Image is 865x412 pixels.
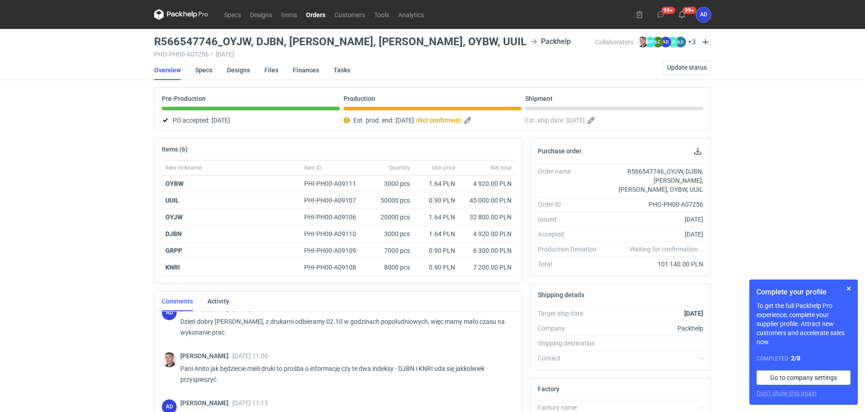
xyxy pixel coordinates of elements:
div: Packhelp [604,324,703,333]
figcaption: AD [162,305,177,320]
em: Waiting for confirmation... [630,245,703,254]
p: Production [343,95,375,102]
p: Pani Anito jak będziecie mieli druki to prośba o informację czy te dwa indeksy - DJBN i KNRI uda ... [180,363,508,385]
a: Designs [245,9,277,20]
span: [DATE] 11:15 [232,399,268,407]
div: Completed: [757,354,851,363]
div: PHI-PH00-A09108 [304,263,365,272]
button: Don’t show this again [757,388,817,398]
div: 4 920.00 PLN [462,229,512,238]
div: 7000 pcs [368,242,414,259]
a: Analytics [394,9,428,20]
div: Accepted [538,230,604,239]
div: Total [538,260,604,269]
div: R566547746_OYJW, DJBN, [PERSON_NAME], [PERSON_NAME], OYBW, UUIL [604,167,703,194]
div: 1.64 PLN [417,213,455,222]
div: 3000 pcs [368,226,414,242]
div: Order name [538,167,604,194]
em: ) [459,117,461,124]
button: Edit estimated production end date [463,115,474,126]
span: Net total [490,164,512,171]
a: Items [277,9,301,20]
button: +3 [688,38,696,46]
button: 99+ [653,7,668,22]
figcaption: MP [645,37,656,47]
div: - [604,403,703,412]
div: 3000 pcs [368,175,414,192]
div: Target ship date [538,309,604,318]
a: Designs [227,60,250,80]
span: [PERSON_NAME] [180,399,232,407]
div: PHI-PH00-A09111 [304,179,365,188]
div: 20000 pcs [368,209,414,226]
div: PHO-PH00-A07256 [604,200,703,209]
button: 99+ [675,7,689,22]
div: 32 800.00 PLN [462,213,512,222]
div: [DATE] [604,230,703,239]
a: Tools [370,9,394,20]
h3: R566547746_OYJW, DJBN, GRPP, KNRI, OYBW, UUIL [154,36,527,47]
div: Contact [538,354,604,363]
div: [DATE] [604,215,703,224]
figcaption: AD [660,37,671,47]
em: ( [416,117,418,124]
a: Customers [330,9,370,20]
div: Shipping destination [538,339,604,348]
strong: [DATE] [684,310,703,317]
figcaption: ŁS [675,37,686,47]
div: Issued [538,215,604,224]
div: 8000 pcs [368,259,414,276]
span: Quantity [389,164,410,171]
button: Update status [663,60,711,75]
div: Est. prod. end: [343,115,522,126]
div: Anita Dolczewska [696,7,711,22]
p: Pre-Production [162,95,206,102]
div: Est. ship date: [525,115,703,126]
a: Specs [195,60,212,80]
strong: UUIL [165,197,179,204]
div: 1.64 PLN [417,179,455,188]
strong: GRPP [165,247,182,254]
strong: KNRI [165,264,180,271]
div: PHI-PH00-A09107 [304,196,365,205]
strong: DJBN [165,230,182,237]
span: [DATE] [395,115,414,126]
div: 1.64 PLN [417,229,455,238]
span: Collaborators [595,38,634,46]
div: 6 300.00 PLN [462,246,512,255]
div: Packhelp [530,36,571,47]
div: PO accepted: [162,115,340,126]
figcaption: ŁC [653,37,663,47]
span: [DATE] [566,115,585,126]
div: PHI-PH00-A09109 [304,246,365,255]
a: Files [264,60,278,80]
span: • [211,51,213,58]
div: Anita Dolczewska [162,305,177,320]
img: Maciej Sikora [162,352,177,367]
button: Download PO [692,146,703,156]
img: Maciej Sikora [637,37,648,47]
div: Factory name [538,403,604,412]
strong: OYBW [165,180,183,187]
div: PHI-PH00-A09106 [304,213,365,222]
h2: Factory [538,385,559,393]
a: Comments [162,291,193,311]
span: Unit price [432,164,455,171]
h2: Items (6) [162,146,188,153]
div: PHI-PH00-A09110 [304,229,365,238]
div: 7 200.00 PLN [462,263,512,272]
div: 4 920.00 PLN [462,179,512,188]
a: Activity [207,291,229,311]
div: 45 000.00 PLN [462,196,512,205]
div: 0.90 PLN [417,246,455,255]
a: Go to company settings [757,370,851,385]
p: Shipment [525,95,553,102]
div: 0.90 PLN [417,196,455,205]
div: 50000 pcs [368,192,414,209]
p: Dzień dobry [PERSON_NAME], z drukarni odbieramy 02.10 w godzinach popołudniowych, więc mamy mało ... [180,316,508,338]
span: [DATE] 11:00 [232,352,268,360]
a: Overview [154,60,181,80]
span: Update status [667,64,707,71]
button: Edit collaborators [700,36,711,48]
span: Item nickname [165,164,202,171]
